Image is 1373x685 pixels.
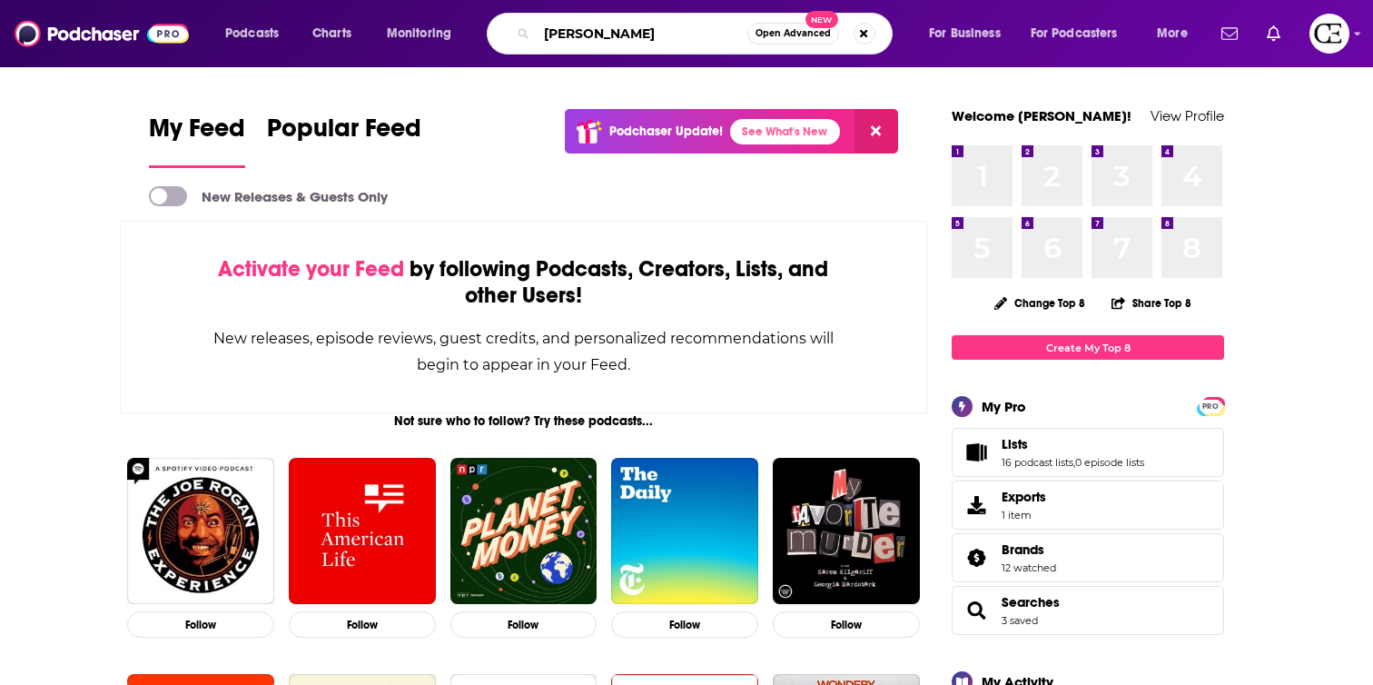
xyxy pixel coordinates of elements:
[374,19,475,48] button: open menu
[1002,541,1044,558] span: Brands
[267,113,421,154] span: Popular Feed
[773,611,920,638] button: Follow
[1200,399,1221,412] a: PRO
[773,458,920,605] img: My Favorite Murder with Karen Kilgariff and Georgia Hardstark
[1002,489,1046,505] span: Exports
[212,19,302,48] button: open menu
[952,428,1224,477] span: Lists
[212,256,835,309] div: by following Podcasts, Creators, Lists, and other Users!
[537,19,747,48] input: Search podcasts, credits, & more...
[212,325,835,378] div: New releases, episode reviews, guest credits, and personalized recommendations will begin to appe...
[611,458,758,605] img: The Daily
[609,124,723,139] p: Podchaser Update!
[149,113,245,154] span: My Feed
[952,533,1224,582] span: Brands
[1002,436,1144,452] a: Lists
[1259,18,1288,49] a: Show notifications dropdown
[301,19,362,48] a: Charts
[149,186,388,206] a: New Releases & Guests Only
[504,13,910,55] div: Search podcasts, credits, & more...
[1002,436,1028,452] span: Lists
[149,113,245,168] a: My Feed
[1002,541,1056,558] a: Brands
[952,335,1224,360] a: Create My Top 8
[983,292,1096,314] button: Change Top 8
[958,492,994,518] span: Exports
[127,611,274,638] button: Follow
[289,458,436,605] img: This American Life
[1309,14,1349,54] button: Show profile menu
[1111,285,1192,321] button: Share Top 8
[916,19,1023,48] button: open menu
[730,119,840,144] a: See What's New
[450,611,598,638] button: Follow
[958,545,994,571] a: Brands
[1075,456,1144,469] a: 0 episode lists
[982,398,1026,415] div: My Pro
[1002,509,1046,521] span: 1 item
[267,113,421,168] a: Popular Feed
[952,586,1224,635] span: Searches
[1151,107,1224,124] a: View Profile
[1002,456,1073,469] a: 16 podcast lists
[1073,456,1075,469] span: ,
[1019,19,1144,48] button: open menu
[1002,561,1056,574] a: 12 watched
[127,458,274,605] img: The Joe Rogan Experience
[611,611,758,638] button: Follow
[1214,18,1245,49] a: Show notifications dropdown
[1200,400,1221,413] span: PRO
[958,440,994,465] a: Lists
[15,16,189,51] img: Podchaser - Follow, Share and Rate Podcasts
[1031,21,1118,46] span: For Podcasters
[218,255,404,283] span: Activate your Feed
[1002,614,1038,627] a: 3 saved
[756,29,831,38] span: Open Advanced
[312,21,351,46] span: Charts
[289,611,436,638] button: Follow
[805,11,838,28] span: New
[1144,19,1210,48] button: open menu
[958,598,994,623] a: Searches
[747,23,839,45] button: Open AdvancedNew
[1309,14,1349,54] img: User Profile
[387,21,451,46] span: Monitoring
[1309,14,1349,54] span: Logged in as cozyearthaudio
[952,107,1131,124] a: Welcome [PERSON_NAME]!
[952,481,1224,530] a: Exports
[225,21,279,46] span: Podcasts
[1002,594,1060,611] a: Searches
[1157,21,1188,46] span: More
[929,21,1001,46] span: For Business
[450,458,598,605] img: Planet Money
[120,413,927,429] div: Not sure who to follow? Try these podcasts...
